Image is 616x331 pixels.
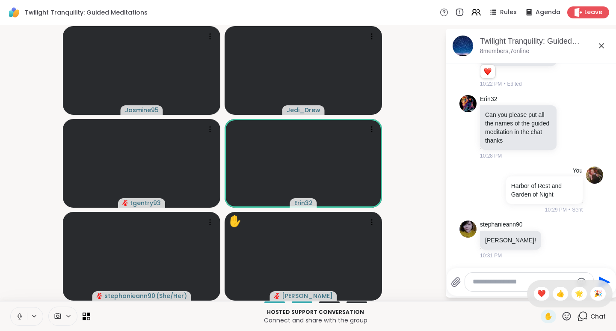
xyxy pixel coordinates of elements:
[480,80,502,88] span: 10:22 PM
[556,289,565,299] span: 👍
[576,277,586,287] button: Emoji picker
[95,316,536,325] p: Connect and share with the group
[294,199,313,207] span: Erin32
[500,8,517,17] span: Rules
[485,236,536,245] p: [PERSON_NAME]!
[125,106,159,114] span: Jasmine95
[544,311,553,322] span: ✋
[584,8,602,17] span: Leave
[480,252,502,259] span: 10:31 PM
[594,272,613,292] button: Send
[287,106,320,114] span: Jedi_Drew
[473,277,572,286] textarea: Type your message
[507,80,522,88] span: Edited
[575,289,583,299] span: 🌟
[480,47,529,56] p: 8 members, 7 online
[485,110,551,145] p: Can you please put all the names of the guided meditation in the chat thanks
[586,167,603,184] img: https://sharewell-space-live.sfo3.digitaloceanspaces.com/user-generated/0818d3a5-ec43-4745-9685-c...
[511,182,577,199] p: Harbor of Rest and Garden of Night
[536,8,560,17] span: Agenda
[156,292,187,300] span: ( She/Her )
[569,206,570,214] span: •
[483,68,492,75] button: Reactions: love
[95,308,536,316] p: Hosted support conversation
[572,206,583,214] span: Sent
[572,167,583,175] h4: You
[97,293,103,299] span: audio-muted
[459,95,477,112] img: https://sharewell-space-live.sfo3.digitaloceanspaces.com/user-generated/e7455af9-44b9-465a-9341-a...
[274,293,280,299] span: audio-muted
[480,36,610,47] div: Twilight Tranquility: Guided Meditations , [DATE]
[590,312,606,321] span: Chat
[104,292,155,300] span: stephanieann90
[453,36,473,56] img: Twilight Tranquility: Guided Meditations , Oct 09
[130,199,161,207] span: tgentry93
[25,8,148,17] span: Twilight Tranquility: Guided Meditations
[480,95,497,104] a: Erin32
[282,292,333,300] span: [PERSON_NAME]
[459,221,477,238] img: https://sharewell-space-live.sfo3.digitaloceanspaces.com/user-generated/4d5096c9-4b99-4ae9-9294-7...
[545,206,567,214] span: 10:29 PM
[503,80,505,88] span: •
[480,221,523,229] a: stephanieann90
[7,5,21,20] img: ShareWell Logomark
[537,289,546,299] span: ❤️
[480,152,502,160] span: 10:28 PM
[228,213,242,230] div: ✋
[122,200,128,206] span: audio-muted
[480,65,495,78] div: Reaction list
[594,289,602,299] span: 🎉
